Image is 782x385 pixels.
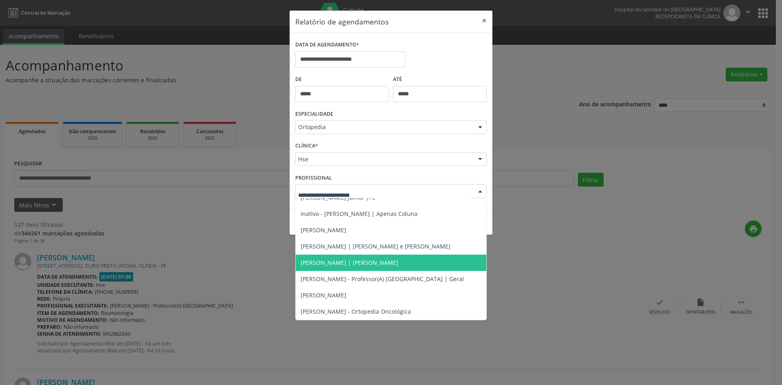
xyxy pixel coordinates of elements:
[301,308,411,315] span: [PERSON_NAME] - Ortopedia Oncológica
[301,226,346,234] span: [PERSON_NAME]
[295,73,389,86] label: De
[301,291,346,299] span: [PERSON_NAME]
[476,11,492,31] button: Close
[393,73,487,86] label: ATÉ
[298,123,470,131] span: Ortopedia
[301,242,450,250] span: [PERSON_NAME] | [PERSON_NAME] e [PERSON_NAME]
[295,39,359,51] label: DATA DE AGENDAMENTO
[295,108,333,121] label: ESPECIALIDADE
[301,210,417,218] span: Inativo - [PERSON_NAME] | Apenas Coluna
[301,275,464,283] span: [PERSON_NAME] - Professor(A) [GEOGRAPHIC_DATA] | Geral
[298,155,470,163] span: Hse
[295,16,389,27] h5: Relatório de agendamentos
[295,172,332,184] label: PROFISSIONAL
[301,259,398,266] span: [PERSON_NAME] | [PERSON_NAME]
[295,140,318,152] label: CLÍNICA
